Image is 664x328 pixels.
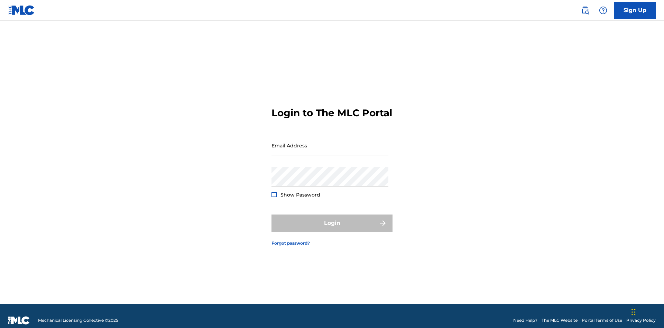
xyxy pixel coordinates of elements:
[578,3,592,17] a: Public Search
[38,317,118,324] span: Mechanical Licensing Collective © 2025
[280,192,320,198] span: Show Password
[581,6,589,15] img: search
[614,2,656,19] a: Sign Up
[542,317,578,324] a: The MLC Website
[271,107,392,119] h3: Login to The MLC Portal
[596,3,610,17] div: Help
[513,317,537,324] a: Need Help?
[8,5,35,15] img: MLC Logo
[271,240,310,246] a: Forgot password?
[631,302,636,322] div: Drag
[8,316,30,325] img: logo
[599,6,607,15] img: help
[626,317,656,324] a: Privacy Policy
[629,295,664,328] iframe: Chat Widget
[582,317,622,324] a: Portal Terms of Use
